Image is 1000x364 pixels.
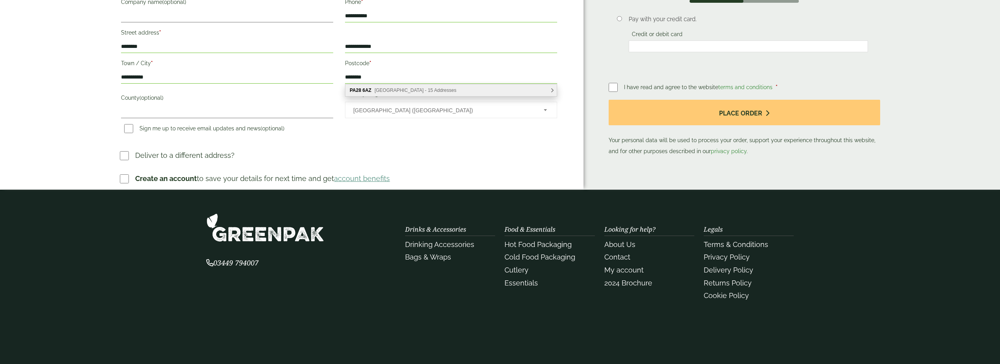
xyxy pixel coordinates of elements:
[604,253,630,261] a: Contact
[350,88,361,93] b: PA28
[353,102,533,119] span: United Kingdom (UK)
[345,84,557,96] div: PA28 6AZ
[505,279,538,287] a: Essentials
[374,88,456,93] span: [GEOGRAPHIC_DATA] - 15 Addresses
[334,174,390,183] a: account benefits
[345,58,557,71] label: Postcode
[345,102,557,118] span: Country/Region
[776,84,778,90] abbr: required
[604,266,644,274] a: My account
[505,266,528,274] a: Cutlery
[206,260,259,267] a: 03449 794007
[609,100,880,157] p: Your personal data will be used to process your order, support your experience throughout this we...
[261,125,284,132] span: (optional)
[604,240,635,249] a: About Us
[631,43,866,50] iframe: Secure card payment input frame
[369,60,371,66] abbr: required
[121,58,333,71] label: Town / City
[139,95,163,101] span: (optional)
[135,174,197,183] strong: Create an account
[505,240,572,249] a: Hot Food Packaging
[135,150,235,161] p: Deliver to a different address?
[151,60,153,66] abbr: required
[704,279,752,287] a: Returns Policy
[135,173,390,184] p: to save your details for next time and get
[206,213,324,242] img: GreenPak Supplies
[704,291,749,300] a: Cookie Policy
[629,15,868,24] p: Pay with your credit card.
[629,31,686,40] label: Credit or debit card
[604,279,652,287] a: 2024 Brochure
[124,124,133,133] input: Sign me up to receive email updates and news(optional)
[711,148,747,154] a: privacy policy
[718,84,772,90] a: terms and conditions
[505,253,575,261] a: Cold Food Packaging
[159,29,161,36] abbr: required
[121,27,333,40] label: Street address
[362,88,371,93] b: 6AZ
[386,91,388,97] abbr: required
[624,84,774,90] span: I have read and agree to the website
[405,240,474,249] a: Drinking Accessories
[405,253,451,261] a: Bags & Wraps
[206,258,259,267] span: 03449 794007
[704,253,750,261] a: Privacy Policy
[121,92,333,106] label: County
[704,266,753,274] a: Delivery Policy
[121,125,288,134] label: Sign me up to receive email updates and news
[704,240,768,249] a: Terms & Conditions
[609,100,880,125] button: Place order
